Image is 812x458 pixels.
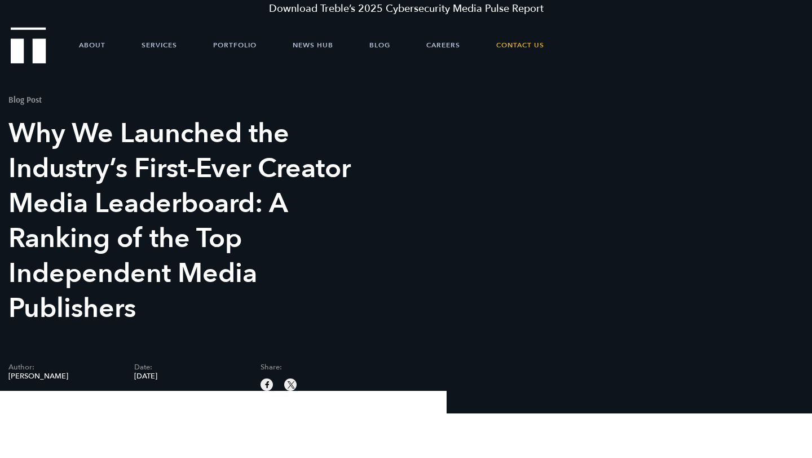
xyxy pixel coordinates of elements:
[8,94,42,105] mark: Blog Post
[8,373,117,380] span: [PERSON_NAME]
[11,28,45,63] a: Treble Homepage
[8,116,386,326] h1: Why We Launched the Industry’s First-Ever Creator Media Leaderboard: A Ranking of the Top Indepen...
[261,364,369,371] span: Share:
[134,373,243,380] span: [DATE]
[426,28,460,62] a: Careers
[369,28,390,62] a: Blog
[293,28,333,62] a: News Hub
[262,380,272,390] img: facebook sharing button
[11,27,46,63] img: Treble logo
[134,364,243,371] span: Date:
[213,28,257,62] a: Portfolio
[496,28,544,62] a: Contact Us
[8,364,117,371] span: Author:
[142,28,177,62] a: Services
[79,28,105,62] a: About
[286,380,296,390] img: twitter sharing button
